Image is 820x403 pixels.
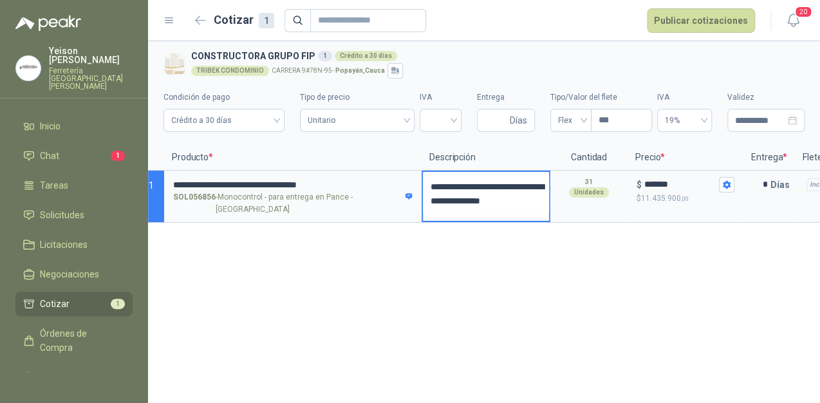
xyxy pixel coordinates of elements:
[335,51,397,61] div: Crédito a 30 días
[15,15,81,31] img: Logo peakr
[111,299,125,309] span: 1
[641,194,689,203] span: 11.435.900
[15,292,133,316] a: Cotizar1
[40,238,88,252] span: Licitaciones
[644,180,716,189] input: $$11.435.900,00
[163,91,284,104] label: Condición de pago
[781,9,805,32] button: 20
[719,177,734,192] button: $$11.435.900,00
[647,8,755,33] button: Publicar cotizaciones
[628,145,743,171] p: Precio
[191,49,799,63] h3: CONSTRUCTORA GRUPO FIP
[40,267,99,281] span: Negociaciones
[259,13,274,28] div: 1
[657,91,712,104] label: IVA
[191,66,269,76] div: TRIBEK CONDOMINIO
[164,145,422,171] p: Producto
[49,67,133,90] p: Ferretería [GEOGRAPHIC_DATA][PERSON_NAME]
[15,144,133,168] a: Chat1
[49,46,133,64] p: Yeison [PERSON_NAME]
[111,151,125,161] span: 1
[422,145,550,171] p: Descripción
[15,173,133,198] a: Tareas
[16,56,41,80] img: Company Logo
[477,91,535,104] label: Entrega
[794,6,812,18] span: 20
[214,11,274,29] h2: Cotizar
[558,111,584,130] span: Flex
[15,114,133,138] a: Inicio
[40,178,68,192] span: Tareas
[665,111,704,130] span: 19%
[40,326,120,355] span: Órdenes de Compra
[585,177,593,187] p: 31
[15,365,133,389] a: Remisiones
[40,297,70,311] span: Cotizar
[335,67,385,74] strong: Popayán , Cauca
[550,91,652,104] label: Tipo/Valor del flete
[272,68,385,74] p: CARRERA 9#78N-95 -
[15,203,133,227] a: Solicitudes
[173,191,216,216] strong: SOL056856
[15,262,133,286] a: Negociaciones
[149,180,154,191] span: 1
[770,172,795,198] p: Días
[173,180,413,190] input: SOL056856-Monocontrol - para entrega en Pance - [GEOGRAPHIC_DATA]
[637,192,734,205] p: $
[727,91,805,104] label: Validez
[550,145,628,171] p: Cantidad
[171,111,277,130] span: Crédito a 30 días
[308,111,407,130] span: Unitario
[300,91,415,104] label: Tipo de precio
[569,187,609,198] div: Unidades
[681,195,689,202] span: ,00
[510,109,527,131] span: Días
[15,321,133,360] a: Órdenes de Compra
[15,232,133,257] a: Licitaciones
[40,370,88,384] span: Remisiones
[637,178,642,192] p: $
[40,149,59,163] span: Chat
[163,53,186,75] img: Company Logo
[40,119,61,133] span: Inicio
[743,145,795,171] p: Entrega
[173,191,413,216] p: - Monocontrol - para entrega en Pance - [GEOGRAPHIC_DATA]
[318,51,332,61] div: 1
[40,208,84,222] span: Solicitudes
[420,91,461,104] label: IVA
